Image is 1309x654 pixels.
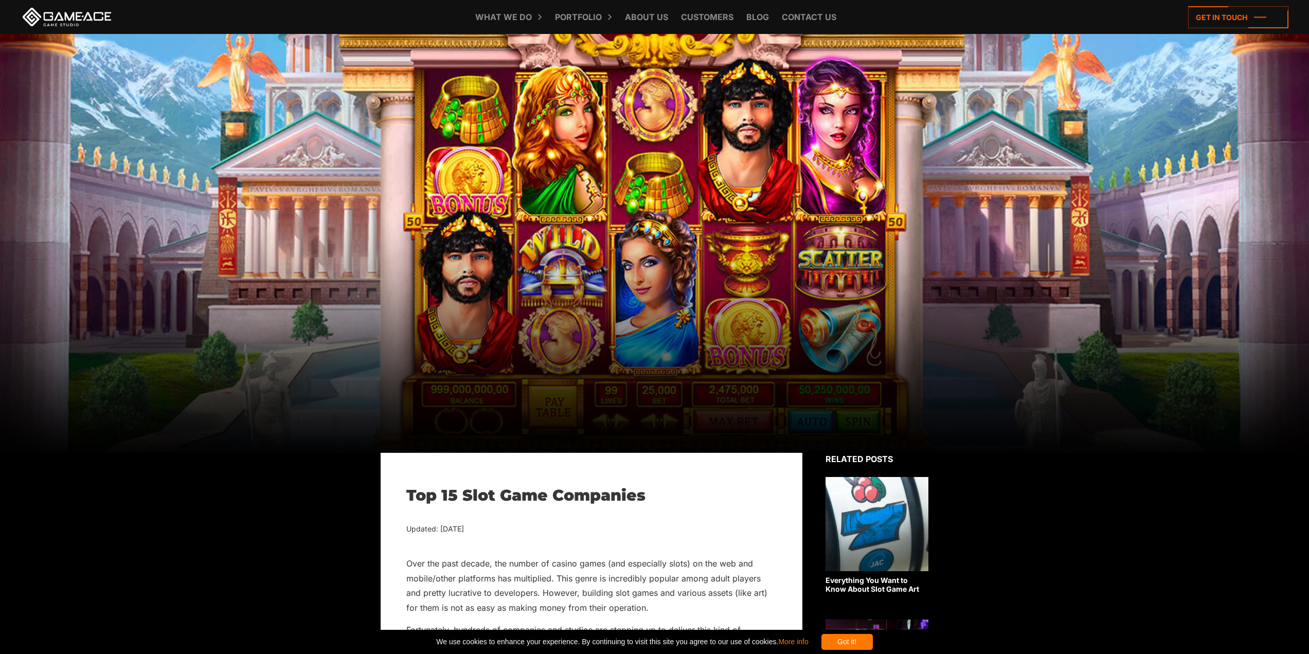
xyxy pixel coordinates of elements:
a: Get in touch [1188,6,1288,28]
a: More info [778,638,808,646]
a: Everything You Want to Know About Slot Game Art [826,477,928,594]
div: Related posts [826,453,928,465]
div: Got it! [821,634,873,650]
div: Updated: [DATE] [406,523,777,536]
h1: Top 15 Slot Game Companies [406,486,777,505]
p: Over the past decade, the number of casino games (and especially slots) on the web and mobile/oth... [406,556,777,615]
img: Related [826,477,928,571]
span: We use cookies to enhance your experience. By continuing to visit this site you agree to our use ... [436,634,808,650]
